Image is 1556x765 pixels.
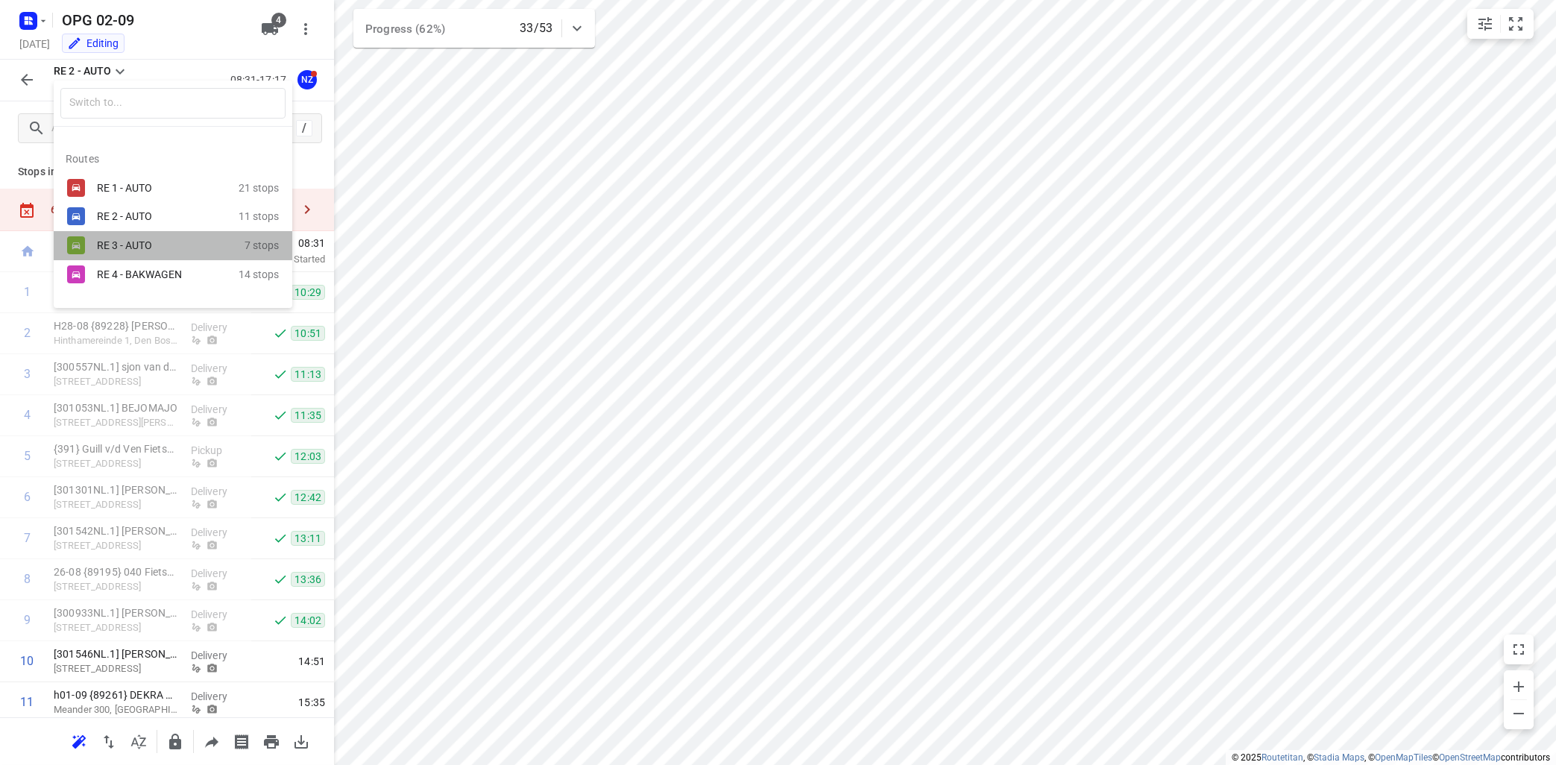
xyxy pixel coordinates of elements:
[97,210,224,222] div: RE 2 - AUTO
[239,268,279,280] div: 14 stops
[97,182,224,194] div: RE 1 - AUTO
[60,88,286,119] input: Switch to...
[239,182,279,194] div: 21 stops
[245,239,279,251] div: 7 stops
[97,239,224,251] div: RE 3 - AUTO
[54,260,292,289] div: RE 4 - BAKWAGEN14 stops
[239,210,279,222] div: 11 stops
[54,202,292,231] div: RE 2 - AUTO11 stops
[54,231,292,260] div: RE 3 - AUTO7 stops
[97,268,224,280] div: RE 4 - BAKWAGEN
[66,151,292,167] p: Routes
[54,173,292,202] div: RE 1 - AUTO21 stops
